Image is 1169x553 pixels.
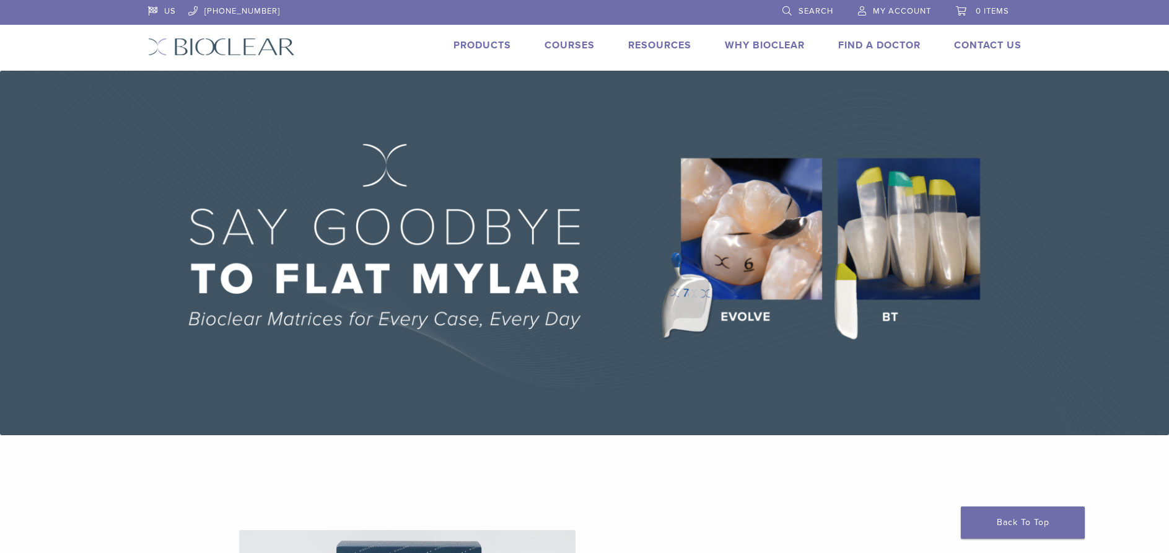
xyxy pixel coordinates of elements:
[799,6,833,16] span: Search
[453,39,511,51] a: Products
[873,6,931,16] span: My Account
[954,39,1022,51] a: Contact Us
[976,6,1009,16] span: 0 items
[725,39,805,51] a: Why Bioclear
[628,39,691,51] a: Resources
[961,507,1085,539] a: Back To Top
[545,39,595,51] a: Courses
[838,39,921,51] a: Find A Doctor
[148,38,295,56] img: Bioclear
